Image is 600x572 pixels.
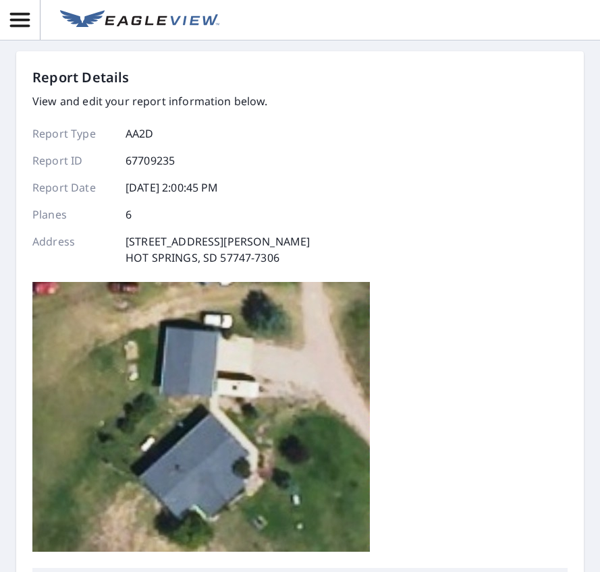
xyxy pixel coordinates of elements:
[126,179,219,196] p: [DATE] 2:00:45 PM
[52,2,227,38] a: EV Logo
[32,233,113,266] p: Address
[126,152,175,169] p: 67709235
[32,125,113,142] p: Report Type
[32,93,310,109] p: View and edit your report information below.
[126,125,154,142] p: AA2D
[60,10,219,30] img: EV Logo
[126,233,310,266] p: [STREET_ADDRESS][PERSON_NAME] HOT SPRINGS, SD 57747-7306
[126,206,132,223] p: 6
[32,179,113,196] p: Report Date
[32,206,113,223] p: Planes
[32,282,370,552] img: Top image
[32,67,130,88] p: Report Details
[32,152,113,169] p: Report ID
